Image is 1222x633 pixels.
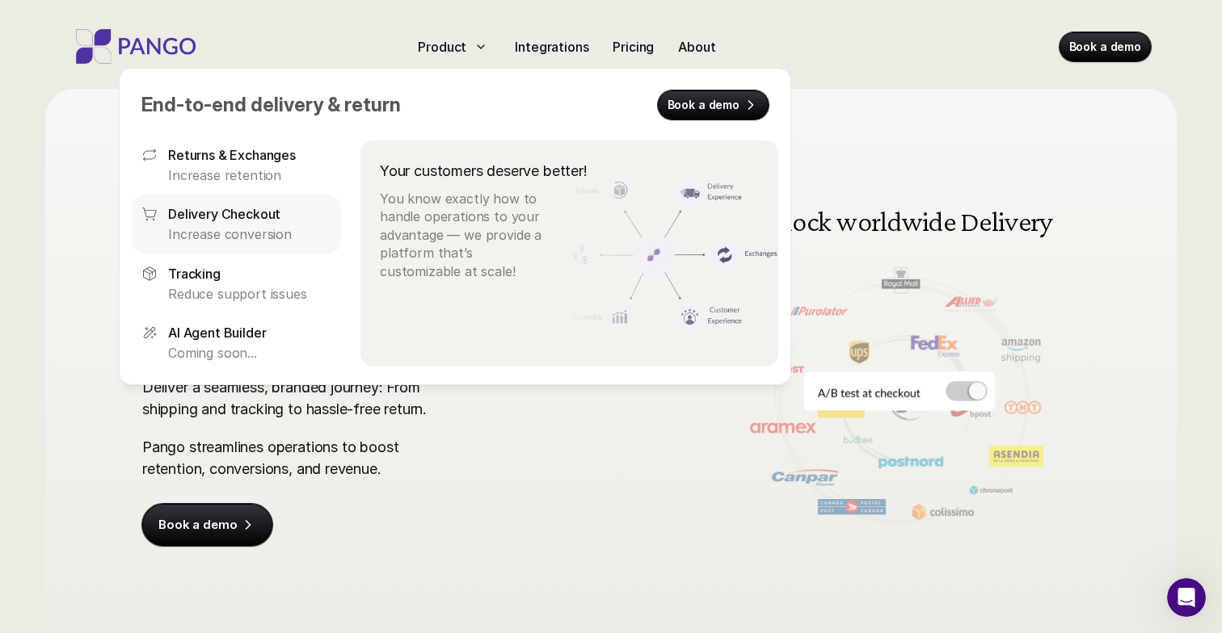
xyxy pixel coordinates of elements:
p: Tracking [168,263,221,283]
p: Your customers deserve better! [380,160,588,182]
span: End-to-end [141,93,247,116]
a: Book a demo [658,90,769,119]
button: Next [1039,346,1064,370]
p: Integrations [515,37,588,57]
p: Book a demo [668,97,740,113]
p: Pricing [613,37,654,57]
p: Delivery Checkout [168,204,280,224]
a: About [672,34,722,60]
img: Next Arrow [1039,346,1064,370]
a: Book a demo [1060,32,1151,61]
a: Returns & ExchangesIncrease retention [132,136,341,194]
p: Coming soon... [168,344,331,362]
p: About [678,37,715,57]
a: Integrations [508,34,595,60]
p: Increase conversion [168,225,331,243]
span: delivery [251,93,323,116]
a: Book a demo [142,504,272,546]
p: Product [418,37,466,57]
img: Delivery and shipping management software doing A/B testing at the checkout for different carrier... [714,170,1084,544]
span: & [327,93,340,116]
p: AI Agent Builder [168,323,266,342]
p: Returns & Exchanges [168,145,296,165]
iframe: Intercom live chat [1167,578,1206,617]
a: Pricing [606,34,660,60]
span: return [344,93,401,116]
p: Pango streamlines operations to boost retention, conversions, and revenue. [142,436,441,480]
p: Book a demo [158,517,237,533]
p: Book a demo [1069,39,1141,55]
p: Deliver a seamless, branded journey: From shipping and tracking to hassle-free return. [142,376,441,420]
h3: Unlock worldwide Delivery [749,207,1056,236]
a: TrackingReduce support issues [132,254,341,312]
p: You know exactly how to handle operations to your advantage — we provide a platform that’s custom... [380,190,554,280]
a: Delivery CheckoutIncrease conversion [132,195,341,253]
p: Increase retention [168,166,331,184]
p: Reduce support issues [168,284,331,302]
